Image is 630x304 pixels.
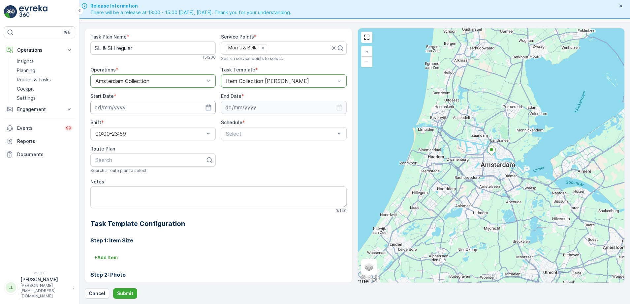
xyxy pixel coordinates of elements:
img: logo_light-DOdMpM7g.png [19,5,47,18]
p: Cockpit [17,86,34,92]
div: Morris & Bella [226,44,259,51]
span: v 1.51.0 [4,271,75,275]
a: Zoom In [362,47,372,57]
p: Insights [17,58,34,65]
p: [PERSON_NAME][EMAIL_ADDRESS][DOMAIN_NAME] [20,283,69,299]
span: + [365,49,368,54]
label: Shift [90,120,101,125]
button: LL[PERSON_NAME][PERSON_NAME][EMAIL_ADDRESS][DOMAIN_NAME] [4,276,75,299]
p: 0 / 140 [335,208,347,213]
p: 15 / 200 [203,55,216,60]
a: Documents [4,148,75,161]
label: Service Points [221,34,254,40]
span: Search a route plan to select. [90,168,147,173]
a: Events99 [4,122,75,135]
p: Engagement [17,106,62,113]
p: Cancel [89,290,105,297]
a: Cockpit [14,84,75,94]
a: Reports [4,135,75,148]
label: Notes [90,179,104,184]
p: Operations [17,47,62,53]
label: Operations [90,67,116,72]
p: Planning [17,67,35,74]
a: Routes & Tasks [14,75,75,84]
button: +Add Item [90,252,122,263]
button: Submit [113,288,137,299]
h2: Task Template Configuration [90,219,347,229]
img: logo [4,5,17,18]
a: Open this area in Google Maps (opens a new window) [360,274,381,283]
p: Reports [17,138,73,145]
label: End Date [221,93,241,99]
input: dd/mm/yyyy [221,101,346,114]
p: [PERSON_NAME] [20,276,69,283]
a: Zoom Out [362,57,372,67]
span: Search service points to select. [221,56,283,61]
span: There will be a release at 13:00 - 15:00 [DATE], [DATE]. Thank you for your understanding. [90,9,291,16]
img: Google [360,274,381,283]
span: Release Information [90,3,291,9]
div: LL [6,282,16,293]
p: Events [17,125,61,131]
p: Documents [17,151,73,158]
p: Settings [17,95,36,101]
label: Task Plan Name [90,34,127,40]
a: Planning [14,66,75,75]
button: Operations [4,43,75,57]
h3: Step 2: Photo [90,271,347,279]
button: Cancel [85,288,109,299]
p: Routes & Tasks [17,76,51,83]
input: dd/mm/yyyy [90,101,216,114]
p: Submit [117,290,133,297]
div: Remove Morris & Bella [259,45,267,51]
button: Engagement [4,103,75,116]
a: Settings [14,94,75,103]
p: Search [95,156,205,164]
label: Schedule [221,120,242,125]
p: Select [226,130,335,138]
label: Start Date [90,93,114,99]
label: Task Template [221,67,255,72]
span: − [365,59,368,64]
a: Insights [14,57,75,66]
label: Route Plan [90,146,115,152]
p: + Add Item [94,254,118,261]
h3: Step 1: Item Size [90,236,347,244]
p: 99 [66,125,71,131]
a: View Fullscreen [362,32,372,42]
a: Layers [362,260,376,274]
p: ⌘B [64,30,71,35]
